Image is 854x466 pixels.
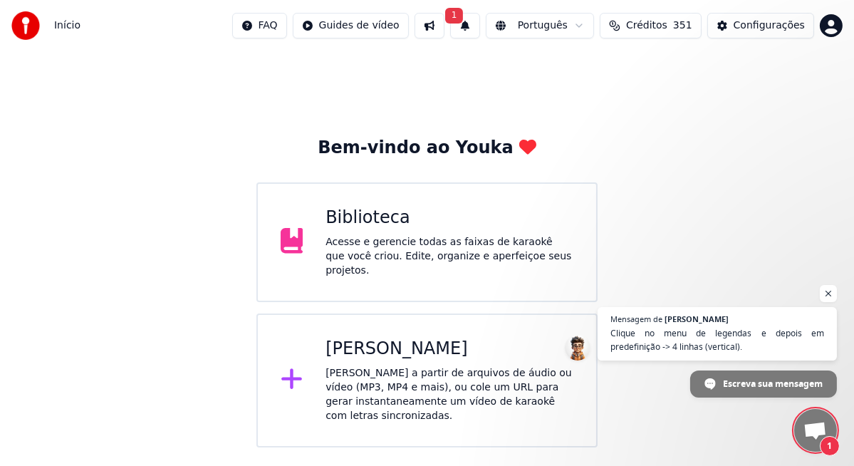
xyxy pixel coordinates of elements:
[665,315,729,323] span: [PERSON_NAME]
[794,409,837,452] div: Bate-papo aberto
[610,326,824,353] span: Clique no menu de legendas e depois em predefinição -> 4 linhas (vertical).
[820,436,840,456] span: 1
[673,19,692,33] span: 351
[707,13,814,38] button: Configurações
[54,19,80,33] nav: breadcrumb
[11,11,40,40] img: youka
[326,235,573,278] div: Acesse e gerencie todas as faixas de karaokê que você criou. Edite, organize e aperfeiçoe seus pr...
[326,338,573,361] div: [PERSON_NAME]
[626,19,667,33] span: Créditos
[734,19,805,33] div: Configurações
[326,207,573,229] div: Biblioteca
[232,13,287,38] button: FAQ
[450,13,480,38] button: 1
[318,137,536,160] div: Bem-vindo ao Youka
[600,13,702,38] button: Créditos351
[723,371,823,396] span: Escreva sua mensagem
[54,19,80,33] span: Início
[293,13,409,38] button: Guides de vídeo
[610,315,662,323] span: Mensagem de
[326,366,573,423] div: [PERSON_NAME] a partir de arquivos de áudio ou vídeo (MP3, MP4 e mais), ou cole um URL para gerar...
[445,8,464,24] span: 1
